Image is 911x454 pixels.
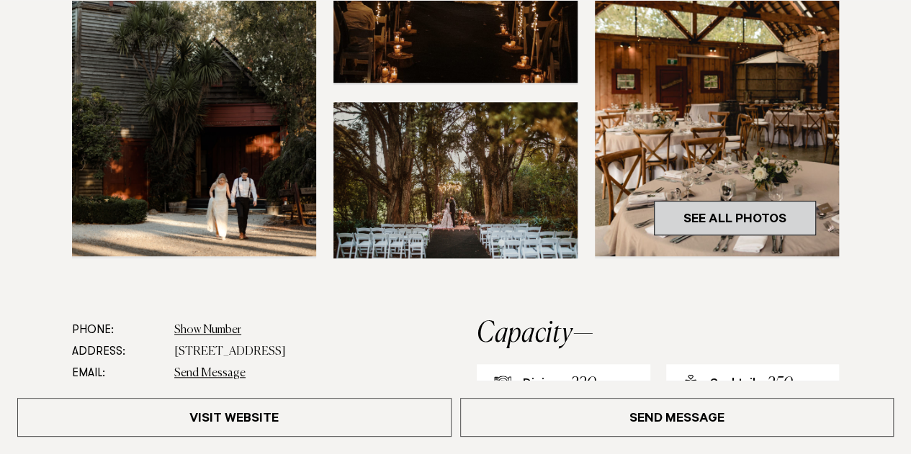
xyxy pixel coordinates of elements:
[174,324,241,336] a: Show Number
[72,363,163,384] dt: Email:
[174,368,246,379] a: Send Message
[654,201,816,235] a: See All Photos
[570,371,596,398] div: 220
[460,398,894,437] a: Send Message
[709,376,755,394] div: Cocktail
[767,371,793,398] div: 250
[174,341,384,363] dd: [STREET_ADDRESS]
[523,376,559,394] div: Dining
[17,398,452,437] a: Visit Website
[72,341,163,363] dt: Address:
[72,319,163,341] dt: Phone:
[333,102,578,258] img: dramatic wedding photography auckland
[477,319,839,348] h2: Capacity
